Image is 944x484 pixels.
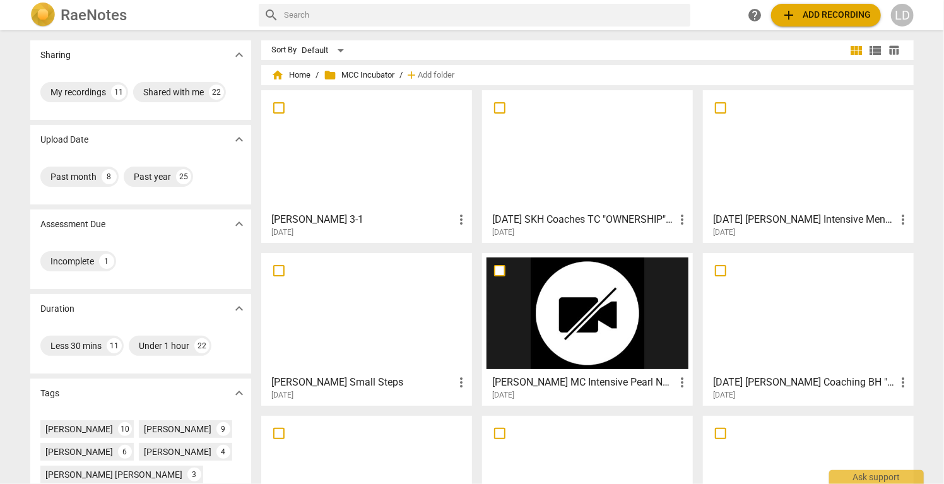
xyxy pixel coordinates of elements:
[747,8,762,23] span: help
[40,218,105,231] p: Assessment Due
[675,375,690,390] span: more_vert
[271,390,293,401] span: [DATE]
[487,257,688,400] a: [PERSON_NAME] MC Intensive Pearl Necklace[DATE]
[107,338,122,353] div: 11
[230,130,249,149] button: Show more
[707,257,909,400] a: [DATE] [PERSON_NAME] Coaching BH "Sea Turtles and Sugarcane" - To Lyssa[DATE]
[232,386,247,401] span: expand_more
[487,95,688,237] a: [DATE] SKH Coaches TC "OWNERSHIP" - To Lyssa[DATE]
[40,302,74,316] p: Duration
[324,69,336,81] span: folder
[316,71,319,80] span: /
[405,69,418,81] span: add
[829,470,924,484] div: Ask support
[50,339,102,352] div: Less 30 mins
[216,445,230,459] div: 4
[271,45,297,55] div: Sort By
[230,299,249,318] button: Show more
[40,387,59,400] p: Tags
[230,45,249,64] button: Show more
[102,169,117,184] div: 8
[302,40,348,61] div: Default
[771,4,881,27] button: Upload
[713,375,895,390] h3: 2025.09.24 Sharon Hull Coaching BH "Sea Turtles and Sugarcane" - To Lyssa
[713,390,735,401] span: [DATE]
[271,69,284,81] span: home
[99,254,114,269] div: 1
[144,423,211,435] div: [PERSON_NAME]
[847,41,866,60] button: Tile view
[271,69,310,81] span: Home
[232,216,247,232] span: expand_more
[418,71,454,80] span: Add folder
[492,390,514,401] span: [DATE]
[888,44,900,56] span: table_chart
[45,423,113,435] div: [PERSON_NAME]
[866,41,885,60] button: List view
[50,86,106,98] div: My recordings
[30,3,56,28] img: Logo
[111,85,126,100] div: 11
[187,468,201,481] div: 3
[30,3,249,28] a: LogoRaeNotes
[781,8,871,23] span: Add recording
[284,5,685,25] input: Search
[454,375,469,390] span: more_vert
[45,468,182,481] div: [PERSON_NAME] [PERSON_NAME]
[232,301,247,316] span: expand_more
[492,227,514,238] span: [DATE]
[143,86,204,98] div: Shared with me
[271,212,454,227] h3: Tracy 3-1
[271,375,454,390] h3: Tracy Angelica Small Steps
[176,169,191,184] div: 25
[492,212,675,227] h3: 2025.09.30 SKH Coaches TC "OWNERSHIP" - To Lyssa
[61,6,127,24] h2: RaeNotes
[271,227,293,238] span: [DATE]
[230,384,249,403] button: Show more
[50,170,97,183] div: Past month
[849,43,864,58] span: view_module
[399,71,403,80] span: /
[118,445,132,459] div: 6
[868,43,883,58] span: view_list
[713,212,895,227] h3: 2025.06.19 Sharon Hull Intensive Mentor Coaching Session #2 AI Reviewed As MCC
[45,446,113,458] div: [PERSON_NAME]
[50,255,94,268] div: Incomplete
[194,338,209,353] div: 22
[232,47,247,62] span: expand_more
[266,95,468,237] a: [PERSON_NAME] 3-1[DATE]
[139,339,189,352] div: Under 1 hour
[781,8,796,23] span: add
[209,85,224,100] div: 22
[713,227,735,238] span: [DATE]
[895,212,911,227] span: more_vert
[324,69,394,81] span: MCC Incubator
[266,257,468,400] a: [PERSON_NAME] Small Steps[DATE]
[885,41,904,60] button: Table view
[230,215,249,233] button: Show more
[40,49,71,62] p: Sharing
[264,8,279,23] span: search
[232,132,247,147] span: expand_more
[134,170,171,183] div: Past year
[492,375,675,390] h3: Tracy Clark MC Intensive Pearl Necklace
[891,4,914,27] button: LD
[216,422,230,436] div: 9
[118,422,132,436] div: 10
[144,446,211,458] div: [PERSON_NAME]
[895,375,911,390] span: more_vert
[743,4,766,27] a: Help
[40,133,88,146] p: Upload Date
[675,212,690,227] span: more_vert
[454,212,469,227] span: more_vert
[707,95,909,237] a: [DATE] [PERSON_NAME] Intensive Mentor Coaching Session #2 AI Reviewed As MCC[DATE]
